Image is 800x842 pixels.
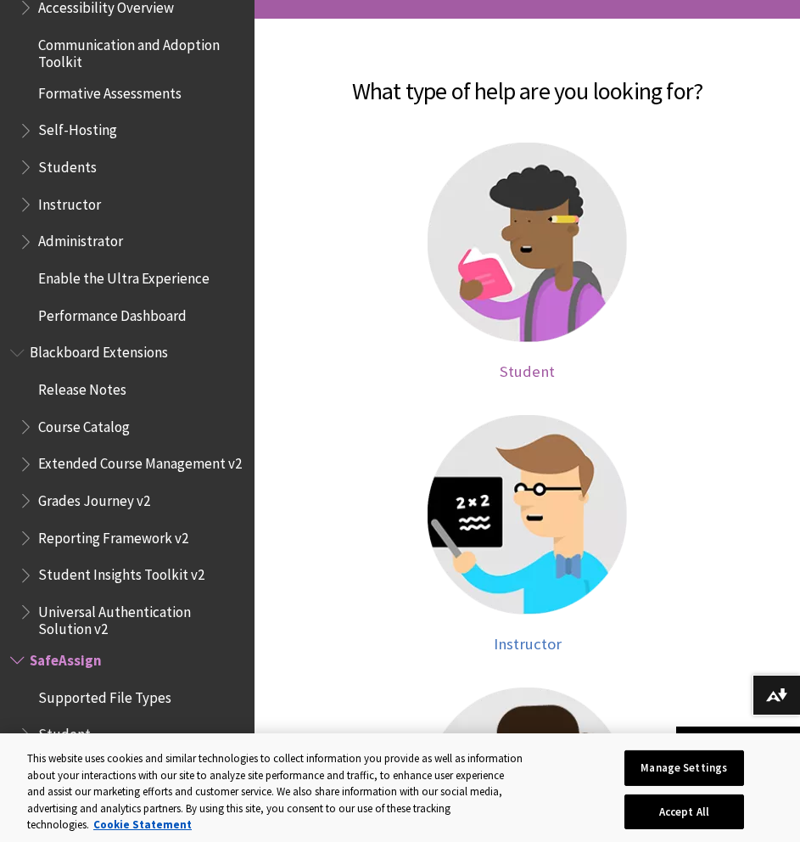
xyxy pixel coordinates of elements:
[38,413,130,435] span: Course Catalog
[38,79,182,102] span: Formative Assessments
[624,750,744,786] button: Manage Settings
[38,116,117,139] span: Self-Hosting
[500,362,555,381] span: Student
[38,683,171,706] span: Supported File Types
[624,794,744,830] button: Accept All
[27,750,523,834] div: This website uses cookies and similar technologies to collect information you provide as well as ...
[428,415,627,615] img: Instructor help
[428,143,627,342] img: Student help
[38,301,187,324] span: Performance Dashboard
[38,190,101,213] span: Instructor
[38,561,204,584] span: Student Insights Toolkit v2
[38,375,126,398] span: Release Notes
[38,227,123,250] span: Administrator
[30,646,102,669] span: SafeAssign
[676,727,800,758] a: Back to top
[30,339,168,362] span: Blackboard Extensions
[38,153,97,176] span: Students
[494,634,562,654] span: Instructor
[38,31,243,70] span: Communication and Adoption Toolkit
[38,486,150,509] span: Grades Journey v2
[38,450,242,473] span: Extended Course Management v2
[93,817,192,832] a: More information about your privacy, opens in a new tab
[38,598,243,637] span: Universal Authentication Solution v2
[10,646,244,822] nav: Book outline for Blackboard SafeAssign
[38,721,91,744] span: Student
[10,339,244,638] nav: Book outline for Blackboard Extensions
[288,415,766,654] a: Instructor help Instructor
[38,264,210,287] span: Enable the Ultra Experience
[288,53,766,109] h2: What type of help are you looking for?
[38,524,188,547] span: Reporting Framework v2
[288,143,766,381] a: Student help Student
